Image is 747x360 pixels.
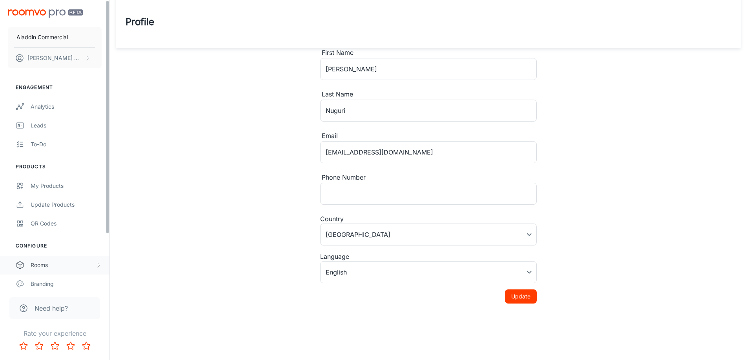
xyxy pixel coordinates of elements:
[320,224,537,245] div: [GEOGRAPHIC_DATA]
[27,54,83,62] p: [PERSON_NAME] Nuguri
[31,182,102,190] div: My Products
[16,338,31,354] button: Rate 1 star
[8,27,102,47] button: Aladdin Commercial
[505,289,537,304] button: Update
[63,338,78,354] button: Rate 4 star
[6,329,103,338] p: Rate your experience
[31,219,102,228] div: QR Codes
[16,33,68,42] p: Aladdin Commercial
[78,338,94,354] button: Rate 5 star
[8,48,102,68] button: [PERSON_NAME] Nuguri
[126,15,154,29] h1: Profile
[31,338,47,354] button: Rate 2 star
[320,131,537,141] div: Email
[320,252,537,261] div: Language
[320,214,537,224] div: Country
[320,173,537,183] div: Phone Number
[31,102,102,111] div: Analytics
[31,121,102,130] div: Leads
[31,140,102,149] div: To-do
[320,261,537,283] div: English
[31,200,102,209] div: Update Products
[31,280,102,288] div: Branding
[8,9,83,18] img: Roomvo PRO Beta
[47,338,63,354] button: Rate 3 star
[320,48,537,58] div: First Name
[35,304,68,313] span: Need help?
[320,89,537,100] div: Last Name
[31,261,95,269] div: Rooms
